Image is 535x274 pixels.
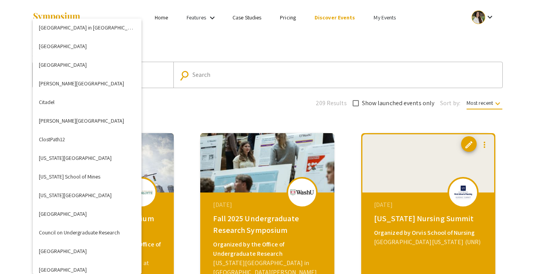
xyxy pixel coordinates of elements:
[33,130,142,149] button: ClostPath12
[33,93,142,111] button: Citadel
[33,149,142,167] button: [US_STATE][GEOGRAPHIC_DATA]
[33,223,142,242] button: Council on Undergraduate Research
[33,186,142,205] button: [US_STATE][GEOGRAPHIC_DATA]
[33,205,142,223] button: [GEOGRAPHIC_DATA]
[33,242,142,260] button: [GEOGRAPHIC_DATA]
[33,37,142,55] button: [GEOGRAPHIC_DATA]
[33,111,142,130] button: [PERSON_NAME][GEOGRAPHIC_DATA]
[33,74,142,93] button: [PERSON_NAME][GEOGRAPHIC_DATA]
[33,55,142,74] button: [GEOGRAPHIC_DATA]
[33,18,142,37] button: [GEOGRAPHIC_DATA] in [GEOGRAPHIC_DATA]
[33,167,142,186] button: [US_STATE] School of Mines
